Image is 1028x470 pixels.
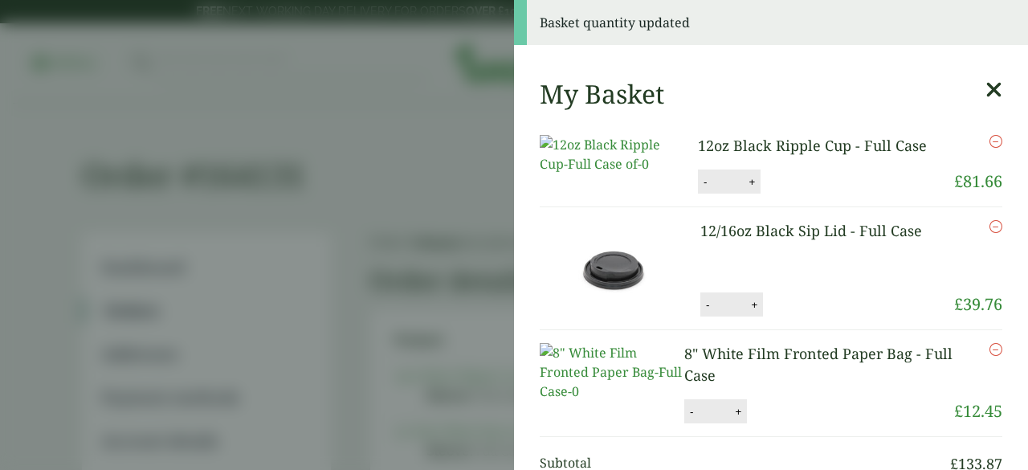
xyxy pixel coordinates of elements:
button: + [746,298,762,312]
h2: My Basket [540,79,664,109]
button: - [685,405,698,419]
span: £ [954,170,963,192]
a: 8" White Film Fronted Paper Bag - Full Case [684,344,953,385]
a: Remove this item [989,220,1002,233]
span: £ [954,293,963,315]
bdi: 81.66 [954,170,1002,192]
span: £ [954,400,963,422]
a: 12/16oz Black Sip Lid - Full Case [700,221,922,240]
bdi: 12.45 [954,400,1002,422]
a: Remove this item [989,135,1002,148]
button: + [744,175,760,189]
img: 12oz Black Ripple Cup-Full Case of-0 [540,135,684,174]
button: + [730,405,746,419]
a: Remove this item [989,343,1002,356]
bdi: 39.76 [954,293,1002,315]
button: - [699,175,712,189]
img: 8" White Film Fronted Paper Bag-Full Case-0 [540,343,684,401]
a: 12oz Black Ripple Cup - Full Case [698,136,927,155]
button: - [701,298,714,312]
